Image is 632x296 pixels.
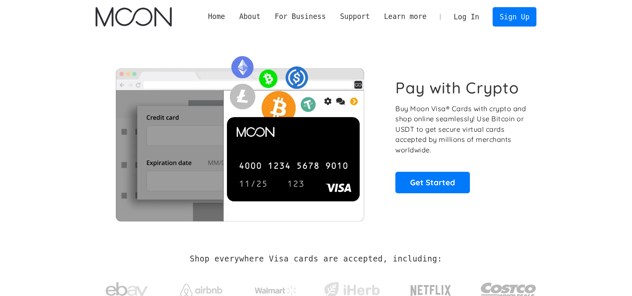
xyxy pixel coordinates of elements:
[255,285,297,296] img: Walmart
[333,11,377,22] div: Support
[201,11,232,22] a: Home
[395,78,519,97] h1: Pay with Crypto
[232,11,267,22] div: About
[384,11,427,22] div: Learn more
[190,254,442,264] h2: Shop everywhere Visa cards are accepted, including:
[395,104,527,155] p: Buy Moon Visa® Cards with crypto and shop online seamlessly! Use Bitcoin or USDT to get secure vi...
[340,11,370,22] div: Support
[268,11,333,22] div: For Business
[96,7,172,27] img: Moon Logo
[275,11,325,22] div: For Business
[493,7,536,26] a: Sign Up
[447,8,486,26] a: Log In
[377,11,434,22] div: Learn more
[96,50,384,221] img: Moon Cards let you spend your crypto anywhere Visa is accepted.
[395,172,470,193] a: Get Started
[239,11,261,22] div: About
[96,7,172,27] a: home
